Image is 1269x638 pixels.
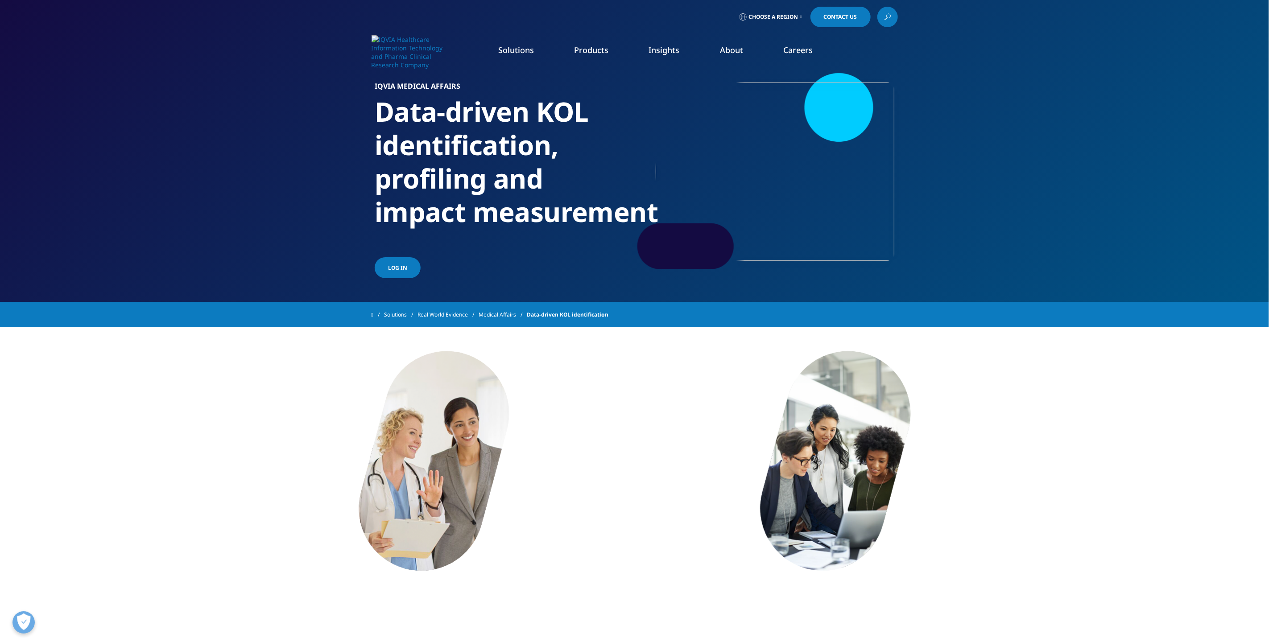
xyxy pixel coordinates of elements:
[649,45,680,55] a: Insights
[375,82,631,95] h6: IQVIA Medical Affairs
[720,45,743,55] a: About
[372,35,443,69] img: IQVIA Healthcare Information Technology and Pharma Clinical Research Company
[384,307,417,323] a: Solutions
[749,13,798,21] span: Choose a Region
[417,307,479,323] a: Real World Evidence
[783,45,813,55] a: Careers
[375,95,631,241] h1: Data-driven KOL identification, profiling and impact measurement
[575,45,609,55] a: Products
[656,82,894,261] img: 035_meeting-in-medical-office.jpg
[375,257,421,278] a: Log in
[446,31,898,73] nav: Primary
[479,307,527,323] a: Medical Affairs
[388,264,407,272] span: Log in
[499,45,534,55] a: Solutions
[12,611,35,634] button: Open Preferences
[527,307,608,323] span: Data-driven KOL identification
[810,7,871,27] a: Contact Us
[824,14,857,20] span: Contact Us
